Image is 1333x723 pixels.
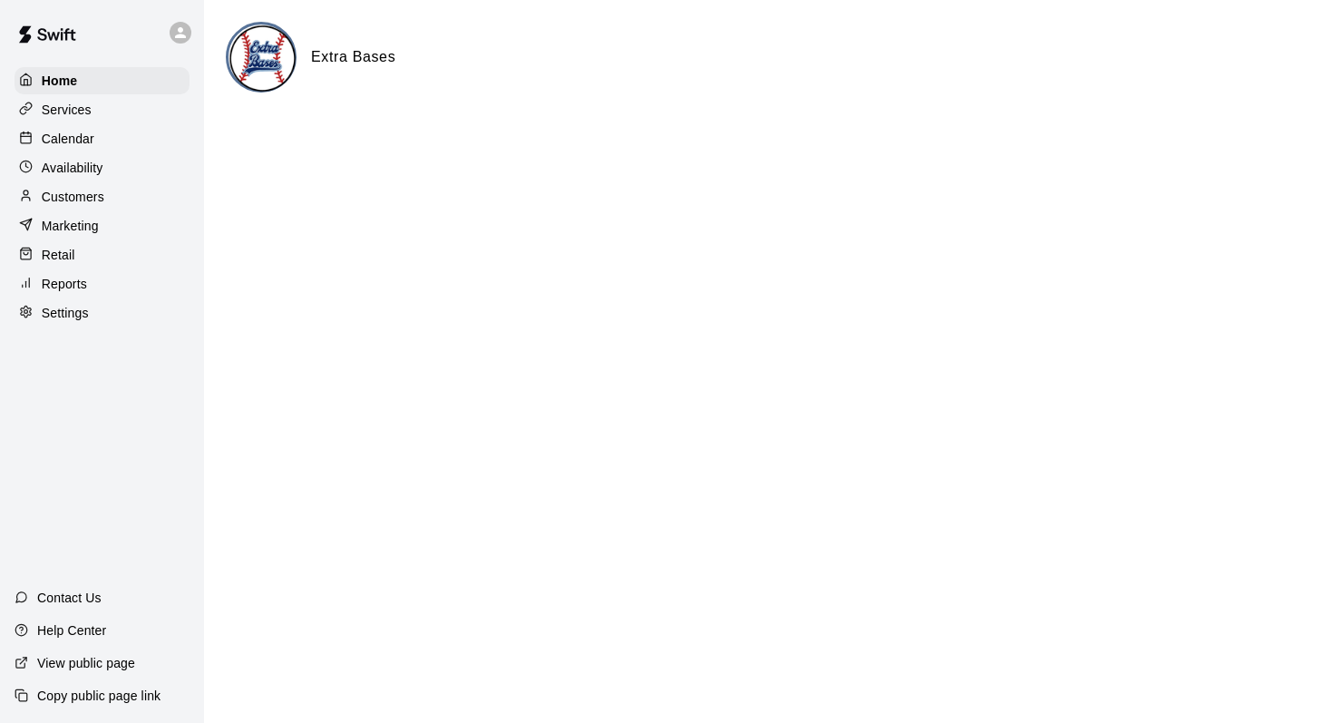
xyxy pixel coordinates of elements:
[37,654,135,672] p: View public page
[15,154,190,181] a: Availability
[42,72,78,90] p: Home
[15,125,190,152] a: Calendar
[37,687,161,705] p: Copy public page link
[15,299,190,327] a: Settings
[42,217,99,235] p: Marketing
[15,183,190,210] a: Customers
[42,159,103,177] p: Availability
[15,67,190,94] a: Home
[42,304,89,322] p: Settings
[15,212,190,239] a: Marketing
[42,188,104,206] p: Customers
[15,270,190,298] a: Reports
[15,96,190,123] a: Services
[37,589,102,607] p: Contact Us
[42,275,87,293] p: Reports
[42,130,94,148] p: Calendar
[37,621,106,640] p: Help Center
[311,45,395,69] h6: Extra Bases
[229,24,297,93] img: Extra Bases logo
[15,241,190,269] a: Retail
[42,101,92,119] p: Services
[42,246,75,264] p: Retail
